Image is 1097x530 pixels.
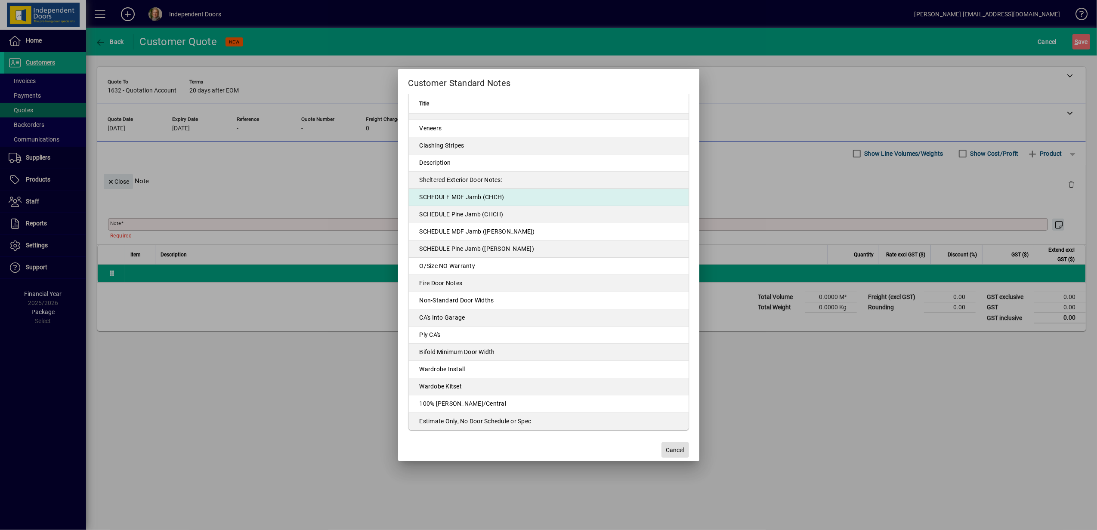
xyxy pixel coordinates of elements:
[409,258,689,275] td: O/Size NO Warranty
[409,120,689,137] td: Veneers
[409,361,689,378] td: Wardrobe Install
[409,378,689,395] td: Wardobe Kitset
[661,442,689,458] button: Cancel
[409,154,689,172] td: Description
[409,275,689,292] td: Fire Door Notes
[409,86,689,103] td: 5-WS
[409,292,689,309] td: Non-Standard Door Widths
[409,137,689,154] td: Clashing Stripes
[409,223,689,240] td: SCHEDULE MDF Jamb ([PERSON_NAME])
[409,413,689,430] td: Estimate Only, No Door Schedule or Spec
[398,69,699,94] h2: Customer Standard Notes
[409,395,689,413] td: 100% [PERSON_NAME]/Central
[420,99,430,108] span: Title
[409,189,689,206] td: SCHEDULE MDF Jamb (CHCH)
[666,446,684,455] span: Cancel
[409,344,689,361] td: Bifold Minimum Door Width
[409,206,689,223] td: SCHEDULE Pine Jamb (CHCH)
[409,309,689,327] td: CA's Into Garage
[409,172,689,189] td: Sheltered Exterior Door Notes:
[409,327,689,344] td: Ply CA's
[409,240,689,258] td: SCHEDULE Pine Jamb ([PERSON_NAME])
